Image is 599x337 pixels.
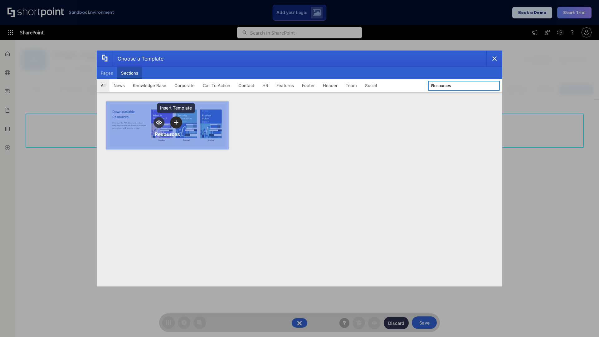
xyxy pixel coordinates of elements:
[568,307,599,337] iframe: Chat Widget
[199,79,234,92] button: Call To Action
[361,79,381,92] button: Social
[97,79,110,92] button: All
[129,79,170,92] button: Knowledge Base
[428,81,500,91] input: Search
[170,79,199,92] button: Corporate
[319,79,342,92] button: Header
[342,79,361,92] button: Team
[117,67,142,79] button: Sections
[110,79,129,92] button: News
[97,67,117,79] button: Pages
[298,79,319,92] button: Footer
[155,131,180,137] div: Resources
[97,51,502,286] div: template selector
[258,79,272,92] button: HR
[272,79,298,92] button: Features
[113,51,163,66] div: Choose a Template
[234,79,258,92] button: Contact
